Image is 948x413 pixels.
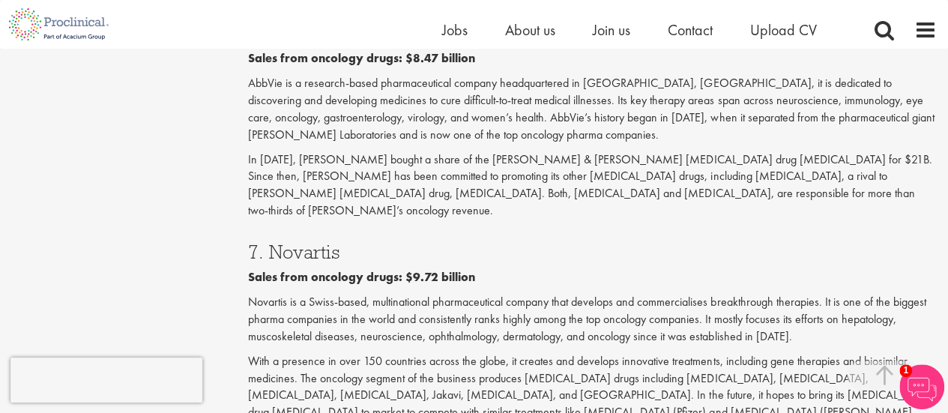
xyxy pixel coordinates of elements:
a: About us [505,20,555,40]
a: Upload CV [750,20,817,40]
p: Novartis is a Swiss-based, multinational pharmaceutical company that develops and commercialises ... [248,294,937,346]
p: In [DATE], [PERSON_NAME] bought a share of the [PERSON_NAME] & [PERSON_NAME] [MEDICAL_DATA] drug ... [248,151,937,220]
p: AbbVie is a research-based pharmaceutical company headquartered in [GEOGRAPHIC_DATA], [GEOGRAPHIC... [248,75,937,143]
a: Contact [668,20,713,40]
b: Sales from oncology drugs: $8.47 billion [248,50,475,66]
h3: 7. Novartis [248,242,937,262]
iframe: reCAPTCHA [10,358,202,403]
a: Jobs [442,20,468,40]
img: Chatbot [899,364,944,409]
b: Sales from oncology drugs: $9.72 billion [248,269,475,285]
span: 1 [899,364,912,377]
a: Join us [593,20,630,40]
